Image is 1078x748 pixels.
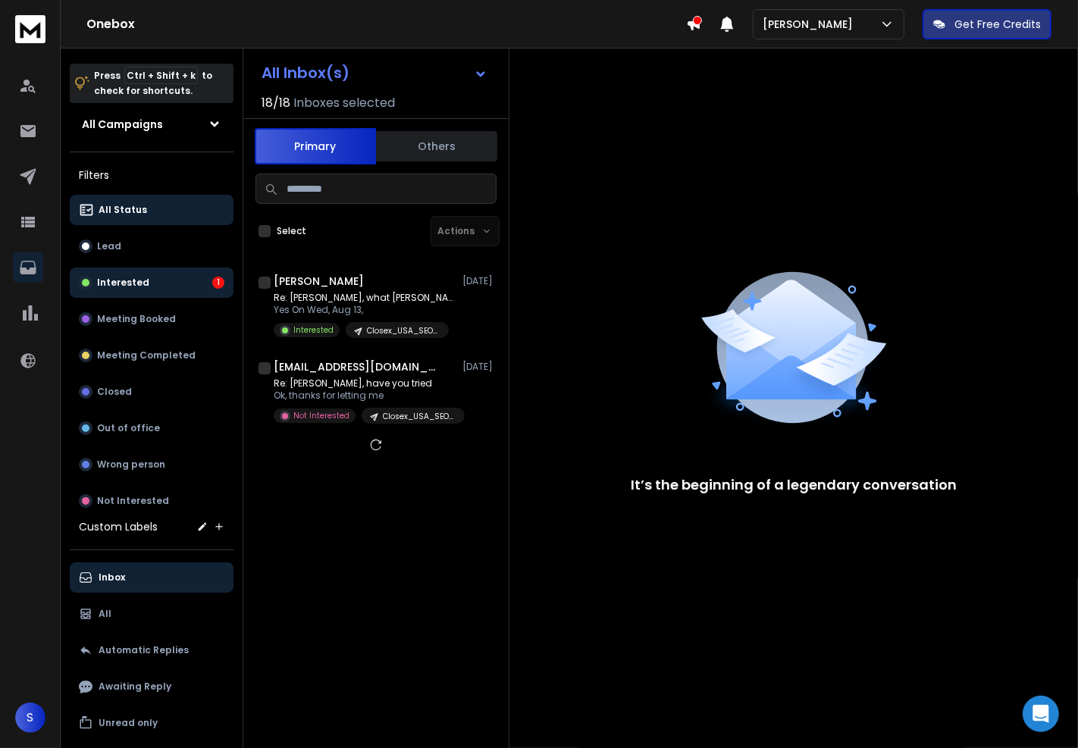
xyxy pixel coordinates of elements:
[293,410,349,421] p: Not Interested
[274,359,440,374] h1: [EMAIL_ADDRESS][DOMAIN_NAME]
[70,413,233,443] button: Out of office
[124,67,198,84] span: Ctrl + Shift + k
[70,671,233,702] button: Awaiting Reply
[262,65,349,80] h1: All Inbox(s)
[923,9,1051,39] button: Get Free Credits
[79,519,158,534] h3: Custom Labels
[262,94,290,112] span: 18 / 18
[70,449,233,480] button: Wrong person
[293,94,395,112] h3: Inboxes selected
[86,15,686,33] h1: Onebox
[70,599,233,629] button: All
[99,717,158,729] p: Unread only
[97,277,149,289] p: Interested
[293,324,334,336] p: Interested
[97,495,169,507] p: Not Interested
[97,313,176,325] p: Meeting Booked
[70,164,233,186] h3: Filters
[94,68,212,99] p: Press to check for shortcuts.
[274,377,456,390] p: Re: [PERSON_NAME], have you tried
[15,15,45,43] img: logo
[367,325,440,336] p: Closex_USA_SEO_[DATE]
[70,635,233,665] button: Automatic Replies
[70,340,233,371] button: Meeting Completed
[70,562,233,593] button: Inbox
[462,361,497,373] p: [DATE]
[462,275,497,287] p: [DATE]
[70,109,233,139] button: All Campaigns
[70,708,233,738] button: Unread only
[15,703,45,733] button: S
[631,474,957,496] p: It’s the beginning of a legendary conversation
[274,274,364,289] h1: [PERSON_NAME]
[70,268,233,298] button: Interested1
[99,204,147,216] p: All Status
[70,231,233,261] button: Lead
[70,304,233,334] button: Meeting Booked
[82,117,163,132] h1: All Campaigns
[97,386,132,398] p: Closed
[99,571,125,584] p: Inbox
[97,349,196,361] p: Meeting Completed
[274,390,456,402] p: Ok, thanks for letting me
[212,277,224,289] div: 1
[97,459,165,471] p: Wrong person
[99,644,189,656] p: Automatic Replies
[70,486,233,516] button: Not Interested
[274,304,456,316] p: Yes On Wed, Aug 13,
[99,608,111,620] p: All
[97,240,121,252] p: Lead
[70,377,233,407] button: Closed
[1023,696,1059,732] div: Open Intercom Messenger
[97,422,160,434] p: Out of office
[255,128,376,164] button: Primary
[376,130,497,163] button: Others
[70,195,233,225] button: All Status
[954,17,1041,32] p: Get Free Credits
[249,58,500,88] button: All Inbox(s)
[763,17,859,32] p: [PERSON_NAME]
[99,681,171,693] p: Awaiting Reply
[274,292,456,304] p: Re: [PERSON_NAME], what [PERSON_NAME] might
[383,411,456,422] p: Closex_USA_SEO_[DATE]
[277,225,306,237] label: Select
